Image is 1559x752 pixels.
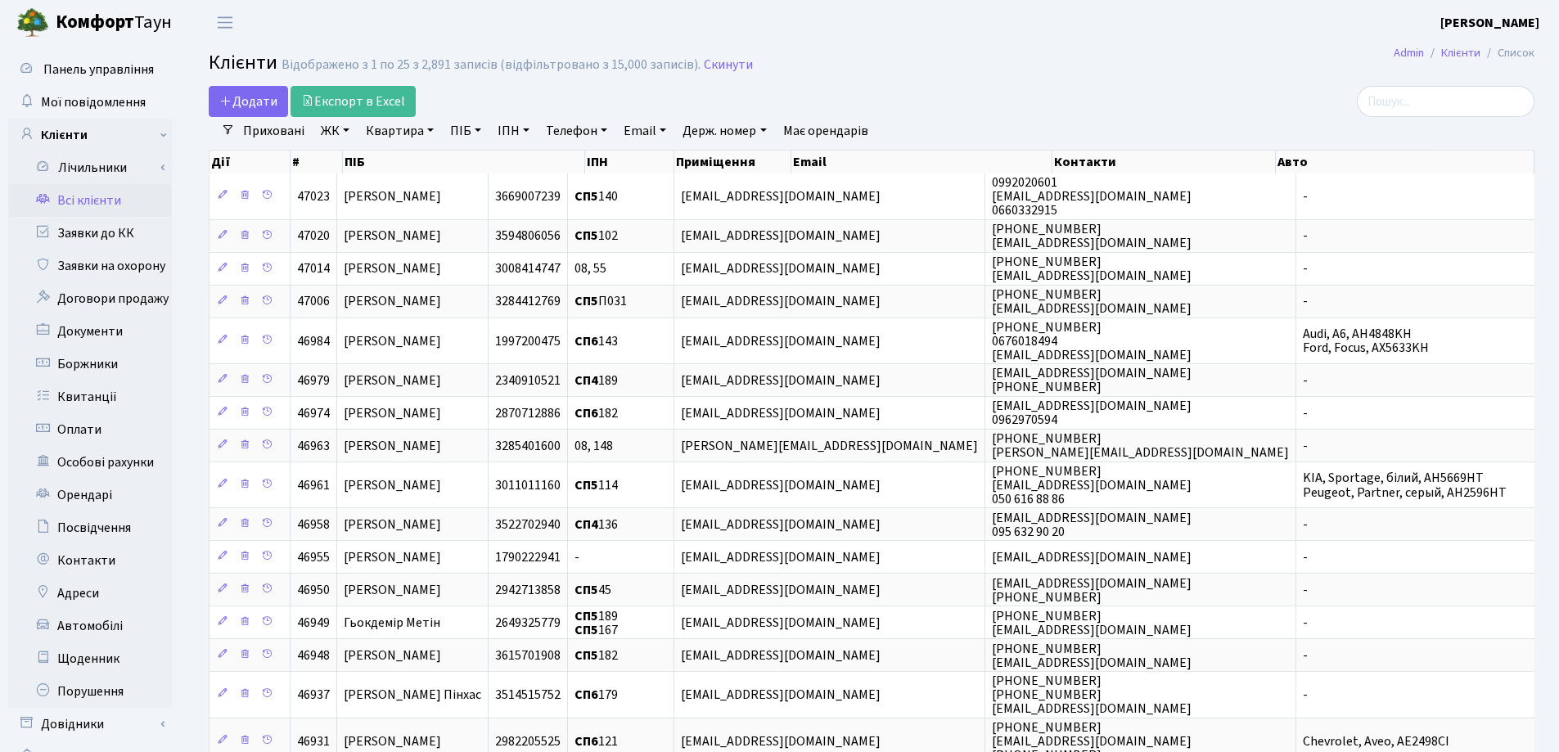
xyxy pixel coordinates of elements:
span: 2982205525 [495,732,561,750]
span: 45 [574,581,611,599]
span: 46931 [297,732,330,750]
th: Контакти [1052,151,1276,173]
span: [EMAIL_ADDRESS][DOMAIN_NAME] [681,371,881,390]
span: 46955 [297,548,330,566]
span: [PHONE_NUMBER] [EMAIL_ADDRESS][DOMAIN_NAME] [992,253,1192,285]
span: 47014 [297,260,330,278]
span: [PERSON_NAME] [344,476,441,494]
b: СП4 [574,371,598,390]
span: [PERSON_NAME] [344,516,441,534]
span: 3514515752 [495,686,561,704]
span: [EMAIL_ADDRESS][DOMAIN_NAME] [PHONE_NUMBER] [992,364,1192,396]
li: Список [1480,44,1534,62]
span: [PHONE_NUMBER] [EMAIL_ADDRESS][DOMAIN_NAME] [992,286,1192,317]
span: [PERSON_NAME] [344,581,441,599]
span: [PHONE_NUMBER] [PHONE_NUMBER] [EMAIL_ADDRESS][DOMAIN_NAME] [992,672,1192,718]
span: [PHONE_NUMBER] [EMAIL_ADDRESS][DOMAIN_NAME] 050 616 88 86 [992,462,1192,508]
span: - [1303,187,1308,205]
th: Авто [1276,151,1534,173]
a: Клієнти [8,119,172,151]
span: - [1303,437,1308,455]
span: 189 167 [574,607,618,639]
b: СП6 [574,732,598,750]
span: [EMAIL_ADDRESS][DOMAIN_NAME] 0962970594 [992,397,1192,429]
span: Audi, A6, AH4848KH Ford, Focus, AX5633KH [1303,325,1429,357]
span: [PERSON_NAME] [344,732,441,750]
b: Комфорт [56,9,134,35]
span: 182 [574,404,618,422]
span: [EMAIL_ADDRESS][DOMAIN_NAME] [681,227,881,245]
a: Email [617,117,673,145]
span: - [1303,404,1308,422]
a: Боржники [8,348,172,381]
span: [EMAIL_ADDRESS][DOMAIN_NAME] [681,516,881,534]
a: Admin [1394,44,1424,61]
b: СП5 [574,581,598,599]
b: СП5 [574,227,598,245]
a: Адреси [8,577,172,610]
span: 46937 [297,686,330,704]
span: [EMAIL_ADDRESS][DOMAIN_NAME] [681,187,881,205]
span: Мої повідомлення [41,93,146,111]
th: Дії [210,151,291,173]
span: 3008414747 [495,260,561,278]
span: 46949 [297,614,330,632]
b: СП5 [574,476,598,494]
span: - [1303,371,1308,390]
span: 136 [574,516,618,534]
a: Заявки на охорону [8,250,172,282]
b: СП5 [574,293,598,311]
th: # [291,151,343,173]
span: Таун [56,9,172,37]
a: Контакти [8,544,172,577]
span: 182 [574,646,618,664]
span: [EMAIL_ADDRESS][DOMAIN_NAME] [681,581,881,599]
a: Лічильники [19,151,172,184]
span: - [1303,293,1308,311]
span: [PERSON_NAME] [344,293,441,311]
a: Квартира [359,117,440,145]
span: 08, 148 [574,437,613,455]
a: Панель управління [8,53,172,86]
span: П031 [574,293,627,311]
a: Документи [8,315,172,348]
b: СП5 [574,607,598,625]
span: 179 [574,686,618,704]
span: [PERSON_NAME] [344,437,441,455]
span: 46958 [297,516,330,534]
th: ІПН [585,151,674,173]
span: 47023 [297,187,330,205]
span: 46979 [297,371,330,390]
span: - [1303,260,1308,278]
a: Мої повідомлення [8,86,172,119]
span: [EMAIL_ADDRESS][DOMAIN_NAME] [681,476,881,494]
span: [PHONE_NUMBER] [EMAIL_ADDRESS][DOMAIN_NAME] [992,607,1192,639]
span: 46950 [297,581,330,599]
a: Автомобілі [8,610,172,642]
span: - [1303,646,1308,664]
span: - [1303,686,1308,704]
span: [PHONE_NUMBER] 0676018494 [EMAIL_ADDRESS][DOMAIN_NAME] [992,318,1192,364]
img: logo.png [16,7,49,39]
span: 46948 [297,646,330,664]
a: Договори продажу [8,282,172,315]
a: Клієнти [1441,44,1480,61]
span: 2942713858 [495,581,561,599]
span: 3615701908 [495,646,561,664]
span: [PERSON_NAME][EMAIL_ADDRESS][DOMAIN_NAME] [681,437,978,455]
a: Додати [209,86,288,117]
span: [EMAIL_ADDRESS][DOMAIN_NAME] [681,686,881,704]
span: 46974 [297,404,330,422]
a: ІПН [491,117,536,145]
b: СП6 [574,332,598,350]
span: 1790222941 [495,548,561,566]
span: 140 [574,187,618,205]
a: Квитанції [8,381,172,413]
span: [EMAIL_ADDRESS][DOMAIN_NAME] [681,332,881,350]
span: [PERSON_NAME] [344,187,441,205]
a: Особові рахунки [8,446,172,479]
span: [PERSON_NAME] [344,646,441,664]
b: СП6 [574,404,598,422]
span: [EMAIL_ADDRESS][DOMAIN_NAME] [681,548,881,566]
span: [PHONE_NUMBER] [EMAIL_ADDRESS][DOMAIN_NAME] [992,640,1192,672]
